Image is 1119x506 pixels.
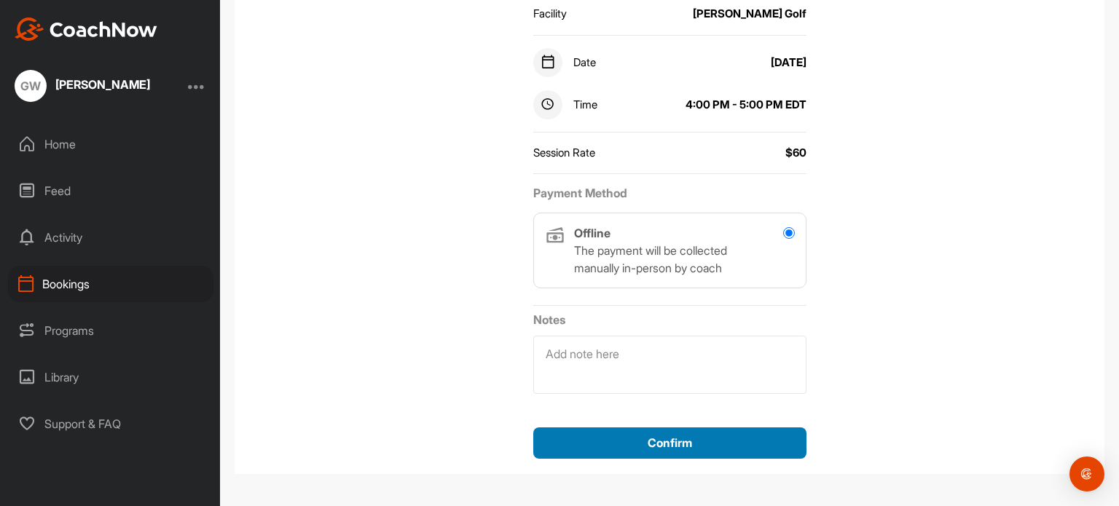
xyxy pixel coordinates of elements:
div: [PERSON_NAME] Golf [693,6,806,23]
img: CoachNow [15,17,157,41]
div: Programs [8,312,213,349]
div: [PERSON_NAME] [55,79,150,90]
div: Session Rate [533,145,595,162]
p: Notes [533,312,806,328]
div: Library [8,359,213,395]
div: GW [15,70,47,102]
div: Open Intercom Messenger [1069,456,1104,491]
div: $60 [785,145,806,162]
p: The payment will be collected manually in-person by coach [574,242,772,277]
h2: Payment Method [533,186,806,201]
div: Feed [8,173,213,209]
strong: Offline [574,226,610,240]
div: [DATE] [771,55,806,71]
div: Date [533,48,596,77]
div: Time [533,90,597,119]
span: Confirm [648,435,692,450]
div: Home [8,126,213,162]
div: Facility [533,6,567,23]
div: Support & FAQ [8,406,213,442]
button: Confirm [533,427,806,459]
div: Bookings [8,266,213,302]
div: 4:00 PM - 5:00 PM EDT [686,97,806,114]
div: Activity [8,219,213,256]
img: Offline icon [545,226,565,246]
